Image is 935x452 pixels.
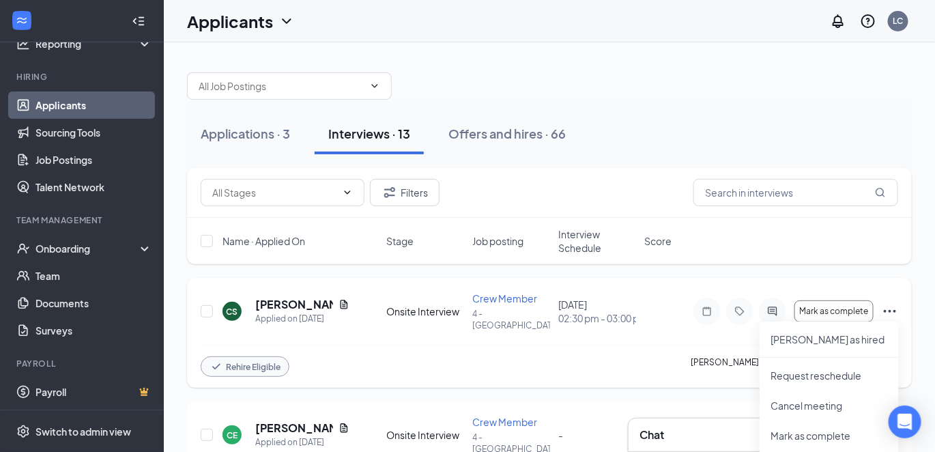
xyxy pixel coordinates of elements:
[699,306,715,317] svg: Note
[35,262,152,289] a: Team
[558,227,636,255] span: Interview Schedule
[732,306,748,317] svg: Tag
[201,125,290,142] div: Applications · 3
[16,425,30,438] svg: Settings
[882,303,898,320] svg: Ellipses
[448,125,566,142] div: Offers and hires · 66
[227,306,238,317] div: CS
[693,179,898,206] input: Search in interviews
[16,37,30,51] svg: Analysis
[278,13,295,29] svg: ChevronDown
[342,187,353,198] svg: ChevronDown
[386,428,464,442] div: Onsite Interview
[35,119,152,146] a: Sourcing Tools
[15,14,29,27] svg: WorkstreamLogo
[255,421,333,436] h5: [PERSON_NAME]
[210,360,223,373] svg: Checkmark
[764,306,781,317] svg: ActiveChat
[35,425,131,438] div: Switch to admin view
[558,429,563,441] span: -
[328,125,410,142] div: Interviews · 13
[339,299,349,310] svg: Document
[691,356,898,377] p: [PERSON_NAME] has applied more than .
[339,423,349,434] svg: Document
[875,187,886,198] svg: MagnifyingGlass
[222,234,305,248] span: Name · Applied On
[35,91,152,119] a: Applicants
[35,317,152,344] a: Surveys
[35,146,152,173] a: Job Postings
[35,173,152,201] a: Talent Network
[35,378,152,406] a: PayrollCrown
[830,13,846,29] svg: Notifications
[800,307,869,316] span: Mark as complete
[893,15,904,27] div: LC
[382,184,398,201] svg: Filter
[386,305,464,318] div: Onsite Interview
[386,234,414,248] span: Stage
[132,14,145,28] svg: Collapse
[255,312,349,326] div: Applied on [DATE]
[226,361,280,373] span: Rehire Eligible
[472,292,537,305] span: Crew Member
[35,289,152,317] a: Documents
[35,242,141,255] div: Onboarding
[227,429,238,441] div: CE
[794,300,874,322] button: Mark as complete
[212,185,336,200] input: All Stages
[16,71,149,83] div: Hiring
[187,10,273,33] h1: Applicants
[35,37,153,51] div: Reporting
[16,358,149,369] div: Payroll
[255,297,333,312] h5: [PERSON_NAME]
[16,242,30,255] svg: UserCheck
[472,308,550,331] p: 4 - [GEOGRAPHIC_DATA]
[369,81,380,91] svg: ChevronDown
[889,406,921,438] div: Open Intercom Messenger
[16,214,149,226] div: Team Management
[370,179,440,206] button: Filter Filters
[199,79,364,94] input: All Job Postings
[558,311,636,325] span: 02:30 pm - 03:00 pm
[472,234,523,248] span: Job posting
[860,13,876,29] svg: QuestionInfo
[644,234,672,248] span: Score
[255,436,349,449] div: Applied on [DATE]
[558,298,636,325] div: [DATE]
[472,416,537,428] span: Crew Member
[639,427,664,442] h3: Chat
